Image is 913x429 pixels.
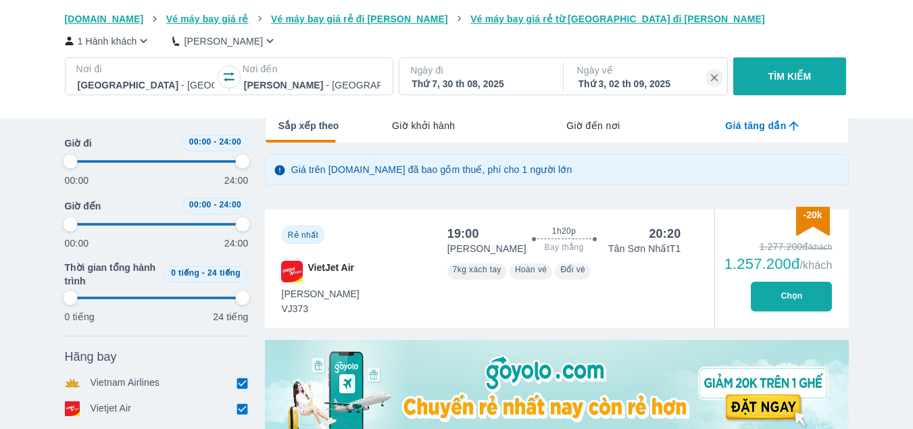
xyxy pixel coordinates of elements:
[566,119,620,132] span: Giờ đến nơi
[91,376,160,390] p: Vietnam Airlines
[552,226,576,236] span: 1h20p
[412,77,548,91] div: Thứ 7, 30 th 08, 2025
[214,200,216,209] span: -
[308,261,354,282] span: VietJet Air
[470,14,765,24] span: Vé máy bay giá rẻ từ [GEOGRAPHIC_DATA] đi [PERSON_NAME]
[65,34,151,48] button: 1 Hành khách
[291,163,572,176] p: Giá trên [DOMAIN_NAME] đã bao gồm thuế, phí cho 1 người lớn
[288,230,318,240] span: Rẻ nhất
[65,14,144,24] span: [DOMAIN_NAME]
[515,265,547,274] span: Hoàn vé
[578,77,715,91] div: Thứ 3, 02 th 09, 2025
[751,282,832,311] button: Chọn
[447,242,526,255] p: [PERSON_NAME]
[65,136,92,150] span: Giờ đi
[282,287,360,301] span: [PERSON_NAME]
[219,137,241,147] span: 24:00
[65,236,89,250] p: 00:00
[243,62,382,76] p: Nơi đến
[65,349,117,365] span: Hãng bay
[184,34,263,48] p: [PERSON_NAME]
[410,64,549,77] p: Ngày đi
[65,310,95,324] p: 0 tiếng
[189,137,212,147] span: 00:00
[76,62,216,76] p: Nơi đi
[219,200,241,209] span: 24:00
[447,226,479,242] div: 19:00
[278,119,339,132] span: Sắp xếp theo
[560,265,585,274] span: Đổi vé
[65,199,101,213] span: Giờ đến
[608,242,681,255] p: Tân Sơn Nhất T1
[213,310,248,324] p: 24 tiếng
[453,265,501,274] span: 7kg xách tay
[65,174,89,187] p: 00:00
[796,207,830,236] img: discount
[725,119,786,132] span: Giá tăng dần
[803,209,822,220] span: -20k
[271,14,448,24] span: Vé máy bay giá rẻ đi [PERSON_NAME]
[214,137,216,147] span: -
[65,261,158,288] span: Thời gian tổng hành trình
[768,70,812,83] p: TÌM KIẾM
[577,64,716,77] p: Ngày về
[171,268,199,278] span: 0 tiếng
[78,34,137,48] p: 1 Hành khách
[724,256,833,272] div: 1.257.200đ
[189,200,212,209] span: 00:00
[724,240,833,253] div: 1.277.200đ
[799,259,832,271] span: /khách
[282,302,360,316] span: VJ373
[339,111,847,140] div: lab API tabs example
[224,174,249,187] p: 24:00
[172,34,277,48] button: [PERSON_NAME]
[392,119,455,132] span: Giờ khởi hành
[281,261,303,282] img: VJ
[207,268,241,278] span: 24 tiếng
[733,57,846,95] button: TÌM KIẾM
[166,14,249,24] span: Vé máy bay giá rẻ
[202,268,205,278] span: -
[65,12,849,26] nav: breadcrumb
[224,236,249,250] p: 24:00
[91,401,132,416] p: Vietjet Air
[649,226,681,242] div: 20:20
